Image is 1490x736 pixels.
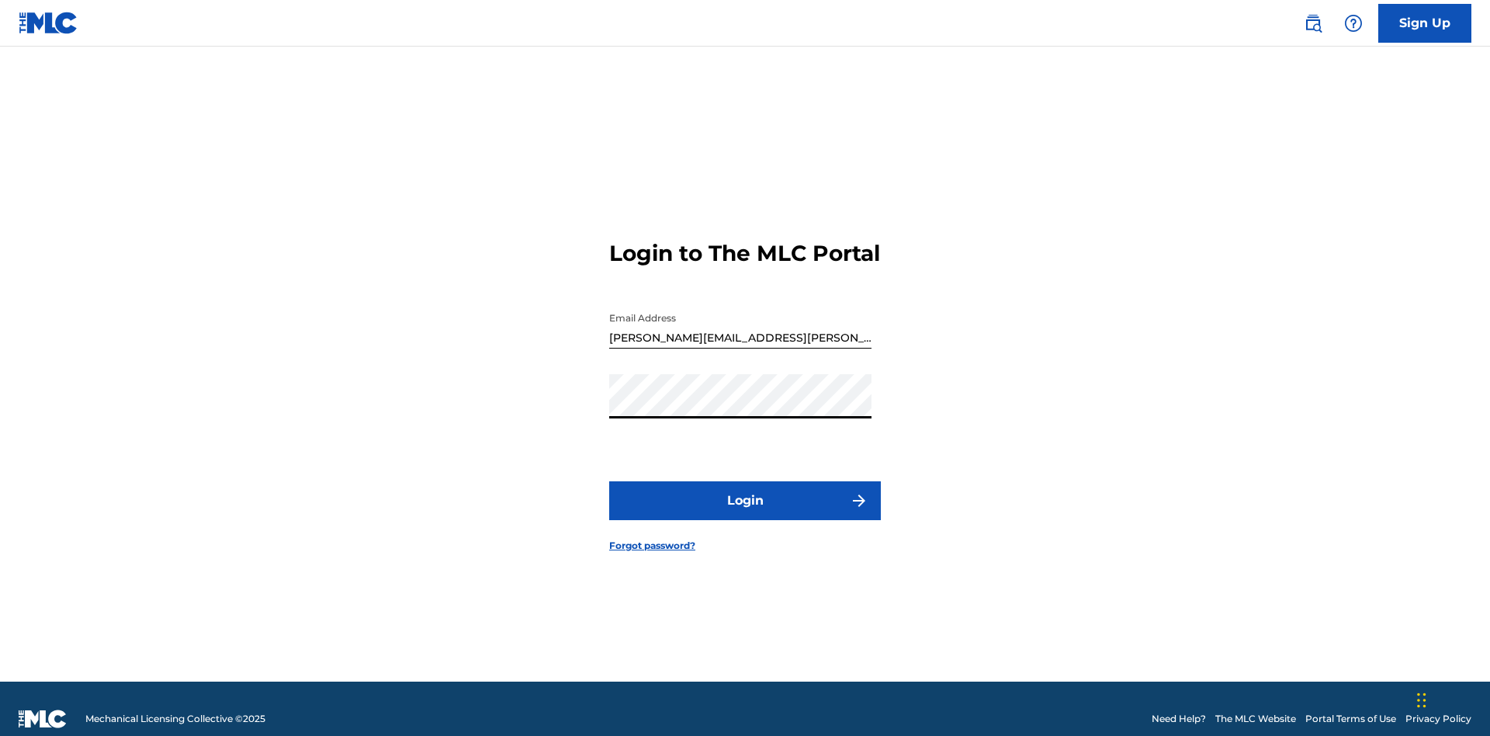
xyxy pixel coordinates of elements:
div: Help [1338,8,1369,39]
a: Need Help? [1152,712,1206,726]
img: search [1304,14,1322,33]
a: Forgot password? [609,539,695,553]
img: logo [19,710,67,728]
button: Login [609,481,881,520]
img: help [1344,14,1363,33]
img: MLC Logo [19,12,78,34]
a: Privacy Policy [1405,712,1471,726]
h3: Login to The MLC Portal [609,240,880,267]
img: f7272a7cc735f4ea7f67.svg [850,491,868,510]
div: Drag [1417,677,1426,724]
a: Portal Terms of Use [1305,712,1396,726]
a: Sign Up [1378,4,1471,43]
span: Mechanical Licensing Collective © 2025 [85,712,265,726]
iframe: Chat Widget [1412,661,1490,736]
a: Public Search [1298,8,1329,39]
a: The MLC Website [1215,712,1296,726]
